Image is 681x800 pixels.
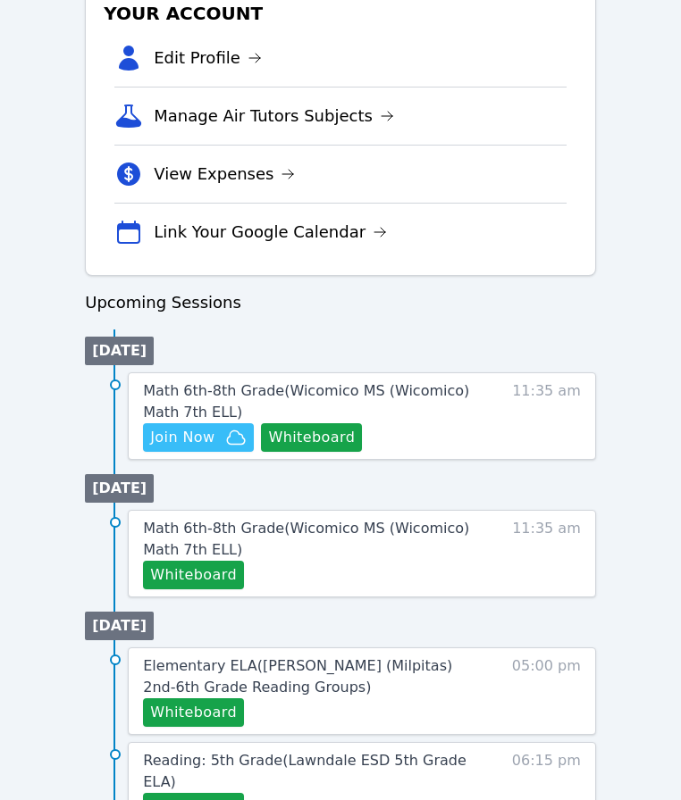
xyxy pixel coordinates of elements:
[154,220,387,245] a: Link Your Google Calendar
[143,657,452,696] span: Elementary ELA ( [PERSON_NAME] (Milpitas) 2nd-6th Grade Reading Groups )
[143,655,471,698] a: Elementary ELA([PERSON_NAME] (Milpitas) 2nd-6th Grade Reading Groups)
[143,561,244,589] button: Whiteboard
[85,612,154,640] li: [DATE]
[154,162,295,187] a: View Expenses
[143,380,471,423] a: Math 6th-8th Grade(Wicomico MS (Wicomico) Math 7th ELL)
[512,655,581,727] span: 05:00 pm
[85,474,154,503] li: [DATE]
[85,290,596,315] h3: Upcoming Sessions
[143,423,254,452] button: Join Now
[143,752,467,790] span: Reading: 5th Grade ( Lawndale ESD 5th Grade ELA )
[150,427,214,448] span: Join Now
[143,750,471,793] a: Reading: 5th Grade(Lawndale ESD 5th Grade ELA)
[512,518,581,589] span: 11:35 am
[85,337,154,365] li: [DATE]
[512,380,581,452] span: 11:35 am
[143,518,471,561] a: Math 6th-8th Grade(Wicomico MS (Wicomico) Math 7th ELL)
[143,382,469,421] span: Math 6th-8th Grade ( Wicomico MS (Wicomico) Math 7th ELL )
[143,698,244,727] button: Whiteboard
[154,104,394,129] a: Manage Air Tutors Subjects
[143,520,469,558] span: Math 6th-8th Grade ( Wicomico MS (Wicomico) Math 7th ELL )
[261,423,362,452] button: Whiteboard
[154,46,262,71] a: Edit Profile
